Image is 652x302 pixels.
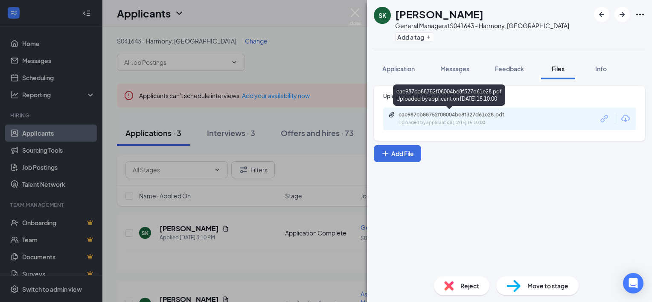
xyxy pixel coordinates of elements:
[594,7,609,22] button: ArrowLeftNew
[495,65,524,73] span: Feedback
[595,65,607,73] span: Info
[374,145,421,162] button: Add FilePlus
[623,273,643,293] div: Open Intercom Messenger
[527,281,568,290] span: Move to stage
[597,9,607,20] svg: ArrowLeftNew
[383,93,636,100] div: Upload Resume
[440,65,469,73] span: Messages
[614,7,630,22] button: ArrowRight
[620,113,631,124] svg: Download
[399,111,518,118] div: eae987cb88752f08004be8f327d61e28.pdf
[395,21,569,30] div: General Manager at S041643 - Harmony, [GEOGRAPHIC_DATA]
[393,84,505,106] div: eae987cb88752f08004be8f327d61e28.pdf Uploaded by applicant on [DATE] 15:10:00
[617,9,627,20] svg: ArrowRight
[381,149,390,158] svg: Plus
[395,32,433,41] button: PlusAdd a tag
[378,11,386,20] div: SK
[599,113,610,124] svg: Link
[388,111,527,126] a: Paperclipeae987cb88752f08004be8f327d61e28.pdfUploaded by applicant on [DATE] 15:10:00
[635,9,645,20] svg: Ellipses
[426,35,431,40] svg: Plus
[395,7,483,21] h1: [PERSON_NAME]
[460,281,479,290] span: Reject
[399,119,527,126] div: Uploaded by applicant on [DATE] 15:10:00
[552,65,565,73] span: Files
[388,111,395,118] svg: Paperclip
[382,65,415,73] span: Application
